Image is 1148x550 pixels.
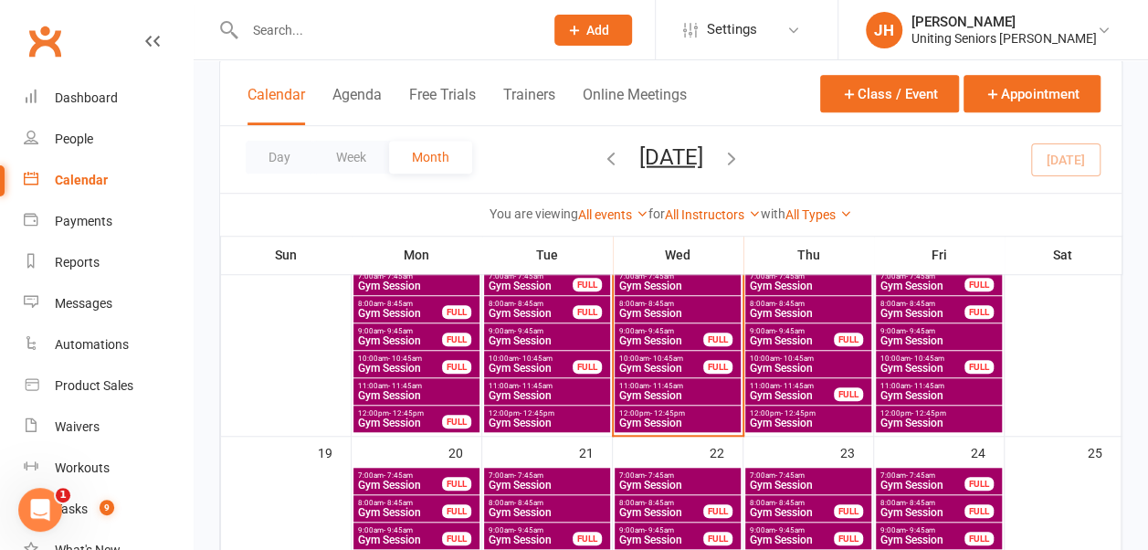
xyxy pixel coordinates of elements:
strong: with [761,206,785,221]
button: Agenda [332,86,382,125]
div: FULL [834,387,863,401]
span: Gym Session [618,507,704,518]
span: Gym Session [488,480,606,491]
span: Gym Session [618,308,737,319]
div: Product Sales [55,378,133,393]
button: Online Meetings [583,86,687,125]
span: 7:00am [488,272,574,280]
span: - 8:45am [906,300,935,308]
span: - 7:45am [775,471,805,480]
a: Waivers [24,407,193,448]
span: - 7:45am [906,272,935,280]
span: Gym Session [749,534,835,545]
span: 10:00am [357,354,443,363]
span: Gym Session [488,534,574,545]
button: Free Trials [409,86,476,125]
span: Gym Session [879,507,965,518]
span: Gym Session [357,390,476,401]
span: - 7:45am [514,272,543,280]
a: Automations [24,324,193,365]
span: 10:00am [618,354,704,363]
span: - 7:45am [384,471,413,480]
div: FULL [964,477,994,491]
span: 7:00am [488,471,606,480]
span: 9:00am [618,526,704,534]
button: Month [389,141,472,174]
span: 7:00am [879,272,965,280]
span: Gym Session [618,534,704,545]
a: All Instructors [665,207,761,222]
span: Gym Session [879,390,998,401]
th: Tue [482,236,613,274]
div: Dashboard [55,90,118,105]
span: 11:00am [879,382,998,390]
span: 11:00am [357,382,476,390]
span: - 8:45am [645,499,674,507]
span: - 11:45am [388,382,422,390]
span: Gym Session [488,390,606,401]
span: 8:00am [488,300,574,308]
span: 8:00am [879,300,965,308]
div: FULL [442,477,471,491]
div: Workouts [55,460,110,475]
a: Calendar [24,160,193,201]
div: 19 [318,437,351,467]
span: 12:00pm [749,409,868,418]
span: Settings [707,9,757,50]
div: FULL [964,278,994,291]
a: Dashboard [24,78,193,119]
div: FULL [442,415,471,428]
div: 22 [710,437,743,467]
span: 8:00am [749,499,835,507]
span: 12:00pm [357,409,443,418]
span: Add [586,23,609,37]
span: - 8:45am [514,300,543,308]
span: Gym Session [749,280,868,291]
div: 23 [840,437,873,467]
span: 7:00am [879,471,965,480]
span: 8:00am [357,300,443,308]
span: - 9:45am [645,526,674,534]
span: 11:00am [618,382,737,390]
span: - 10:45am [911,354,944,363]
span: 12:00pm [488,409,606,418]
span: 8:00am [618,300,737,308]
span: Gym Session [879,335,998,346]
div: FULL [834,532,863,545]
div: FULL [573,360,602,374]
span: 8:00am [357,499,443,507]
span: - 8:45am [775,499,805,507]
span: Gym Session [357,418,443,428]
div: FULL [573,278,602,291]
span: 9:00am [879,526,965,534]
span: - 10:45am [649,354,683,363]
button: Day [246,141,313,174]
span: 12:00pm [618,409,737,418]
div: 20 [448,437,481,467]
span: Gym Session [618,280,737,291]
div: Payments [55,214,112,228]
span: - 8:45am [384,300,413,308]
span: 9:00am [488,526,574,534]
span: - 10:45am [388,354,422,363]
span: 9:00am [488,327,606,335]
span: 7:00am [618,471,737,480]
span: 10:00am [749,354,868,363]
span: - 8:45am [906,499,935,507]
button: Trainers [503,86,555,125]
span: Gym Session [357,280,476,291]
a: People [24,119,193,160]
span: Gym Session [618,418,737,428]
button: [DATE] [639,143,703,169]
span: - 9:45am [384,327,413,335]
div: People [55,132,93,146]
span: Gym Session [618,480,737,491]
th: Sun [221,236,352,274]
span: Gym Session [749,335,835,346]
span: - 12:45pm [520,409,554,418]
div: FULL [442,532,471,545]
span: - 12:45pm [781,409,816,418]
th: Mon [352,236,482,274]
div: FULL [703,333,732,346]
button: Week [313,141,389,174]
